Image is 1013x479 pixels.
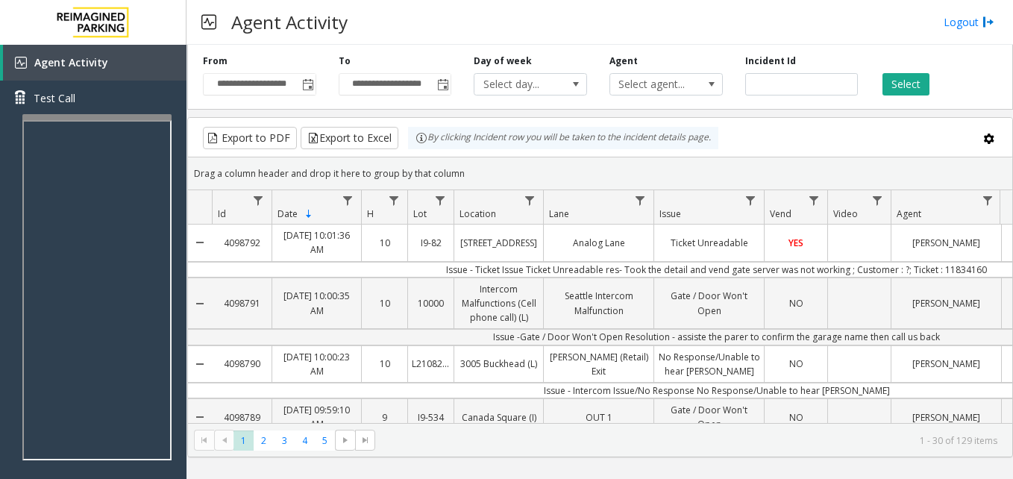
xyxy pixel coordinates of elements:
a: [PERSON_NAME] [891,232,1001,254]
a: Analog Lane [544,232,653,254]
span: Sortable [303,208,315,220]
a: [DATE] 09:59:10 AM [272,399,361,435]
span: Go to the next page [339,434,351,446]
span: Go to the next page [335,430,355,451]
span: Lane [549,207,569,220]
a: 9 [362,407,407,428]
a: I9-82 [408,232,454,254]
a: Collapse Details [188,340,212,388]
img: logout [982,14,994,30]
label: From [203,54,228,68]
span: Page 4 [295,431,315,451]
a: [PERSON_NAME] [891,292,1001,314]
a: [PERSON_NAME] [891,407,1001,428]
a: Collapse Details [188,393,212,441]
span: Lot [413,207,427,220]
a: Ticket Unreadable [654,232,764,254]
kendo-pager-info: 1 - 30 of 129 items [384,434,997,447]
a: H Filter Menu [384,190,404,210]
a: [DATE] 10:00:23 AM [272,346,361,382]
a: L21082601 [408,353,454,375]
label: Incident Id [745,54,796,68]
span: Page 5 [315,431,335,451]
a: 4098792 [212,232,272,254]
span: Go to the last page [360,434,371,446]
span: Page 2 [254,431,274,451]
span: NO [789,357,803,370]
a: Agent Filter Menu [978,190,998,210]
a: NO [765,353,827,375]
img: 'icon' [15,57,27,69]
span: Toggle popup [299,74,316,95]
a: 10 [362,232,407,254]
h3: Agent Activity [224,4,355,40]
a: [DATE] 10:00:35 AM [272,285,361,321]
a: Lane Filter Menu [630,190,650,210]
span: Id [218,207,226,220]
a: Logout [944,14,994,30]
a: Collapse Details [188,219,212,266]
span: Location [460,207,496,220]
span: Page 3 [275,431,295,451]
a: [PERSON_NAME] (Retail) Exit [544,346,653,382]
a: Id Filter Menu [248,190,269,210]
a: Video Filter Menu [868,190,888,210]
span: Select agent... [610,74,700,95]
div: Data table [188,190,1012,423]
a: 10 [362,353,407,375]
img: pageIcon [201,4,216,40]
a: Agent Activity [3,45,186,81]
button: Export to PDF [203,127,297,149]
span: Date [277,207,298,220]
span: NO [789,411,803,424]
a: [PERSON_NAME] [891,353,1001,375]
span: Video [833,207,858,220]
span: Issue [659,207,681,220]
span: Vend [770,207,791,220]
a: 4098790 [212,353,272,375]
span: Test Call [34,90,75,106]
a: Lot Filter Menu [430,190,451,210]
a: No Response/Unable to hear [PERSON_NAME] [654,346,764,382]
span: Toggle popup [434,74,451,95]
a: Seattle Intercom Malfunction [544,285,653,321]
a: Gate / Door Won't Open [654,399,764,435]
div: By clicking Incident row you will be taken to the incident details page. [408,127,718,149]
a: NO [765,407,827,428]
label: Day of week [474,54,532,68]
label: To [339,54,351,68]
a: YES [765,232,827,254]
a: Issue Filter Menu [741,190,761,210]
a: Collapse Details [188,272,212,335]
a: NO [765,292,827,314]
span: NO [789,297,803,310]
a: Canada Square (I) [454,407,543,428]
span: Agent [897,207,921,220]
a: 3005 Buckhead (L) [454,353,543,375]
a: 4098789 [212,407,272,428]
span: Agent Activity [34,55,108,69]
a: I9-534 [408,407,454,428]
a: Location Filter Menu [520,190,540,210]
span: Page 1 [233,431,254,451]
button: Export to Excel [301,127,398,149]
a: 10 [362,292,407,314]
label: Agent [609,54,638,68]
a: Gate / Door Won't Open [654,285,764,321]
a: Vend Filter Menu [804,190,824,210]
a: [DATE] 10:01:36 AM [272,225,361,260]
a: [STREET_ADDRESS] [454,232,543,254]
span: Go to the last page [355,430,375,451]
a: Intercom Malfunctions (Cell phone call) (L) [454,278,543,329]
a: OUT 1 [544,407,653,428]
div: Drag a column header and drop it here to group by that column [188,160,1012,187]
span: YES [788,237,803,249]
a: 4098791 [212,292,272,314]
button: Select [882,73,929,96]
span: Select day... [474,74,564,95]
img: infoIcon.svg [415,132,427,144]
span: H [367,207,374,220]
a: Date Filter Menu [338,190,358,210]
a: 10000 [408,292,454,314]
